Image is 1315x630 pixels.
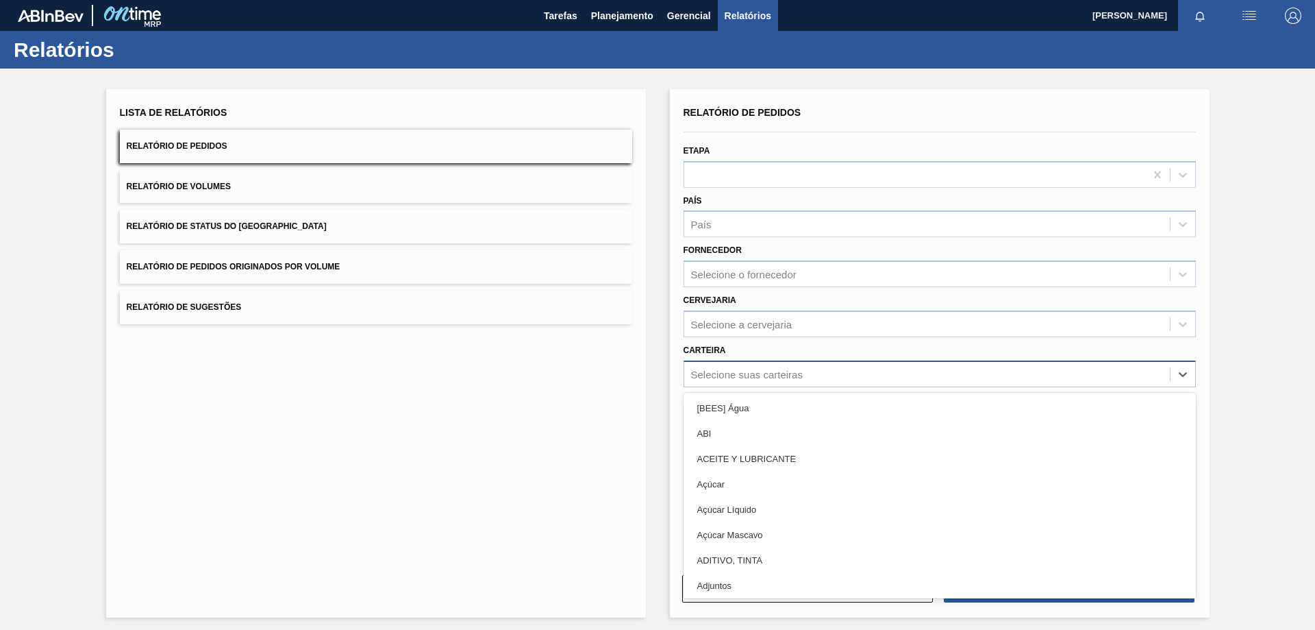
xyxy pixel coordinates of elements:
span: Tarefas [544,8,577,24]
label: Etapa [684,146,710,156]
div: Açúcar [684,472,1196,497]
span: Relatório de Status do [GEOGRAPHIC_DATA] [127,221,327,231]
button: Relatório de Pedidos Originados por Volume [120,250,632,284]
div: Açúcar Mascavo [684,522,1196,548]
button: Relatório de Status do [GEOGRAPHIC_DATA] [120,210,632,243]
div: ACEITE Y LUBRICANTE [684,446,1196,472]
button: Limpar [682,575,933,603]
span: Gerencial [667,8,711,24]
span: Relatório de Volumes [127,182,231,191]
div: ABI [684,421,1196,446]
label: Cervejaria [684,295,736,305]
label: Fornecedor [684,245,742,255]
button: Relatório de Sugestões [120,291,632,324]
button: Relatório de Pedidos [120,130,632,163]
div: Selecione suas carteiras [691,368,803,380]
h1: Relatórios [14,42,257,58]
span: Lista de Relatórios [120,107,227,118]
div: Selecione o fornecedor [691,269,797,280]
span: Planejamento [591,8,653,24]
div: País [691,219,712,230]
div: Açúcar Líquido [684,497,1196,522]
label: Carteira [684,346,726,355]
div: Adjuntos [684,573,1196,598]
button: Notificações [1178,6,1222,25]
span: Relatório de Pedidos [684,107,801,118]
img: TNhmsLtSVTkK8tSr43FrP2fwEKptu5GPRR3wAAAABJRU5ErkJggg== [18,10,84,22]
span: Relatório de Pedidos [127,141,227,151]
div: ADITIVO, TINTA [684,548,1196,573]
div: Selecione a cervejaria [691,318,792,330]
label: País [684,196,702,206]
span: Relatório de Sugestões [127,302,242,312]
span: Relatório de Pedidos Originados por Volume [127,262,340,271]
img: Logout [1285,8,1301,24]
button: Relatório de Volumes [120,170,632,204]
img: userActions [1241,8,1257,24]
span: Relatórios [725,8,771,24]
div: [BEES] Água [684,396,1196,421]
